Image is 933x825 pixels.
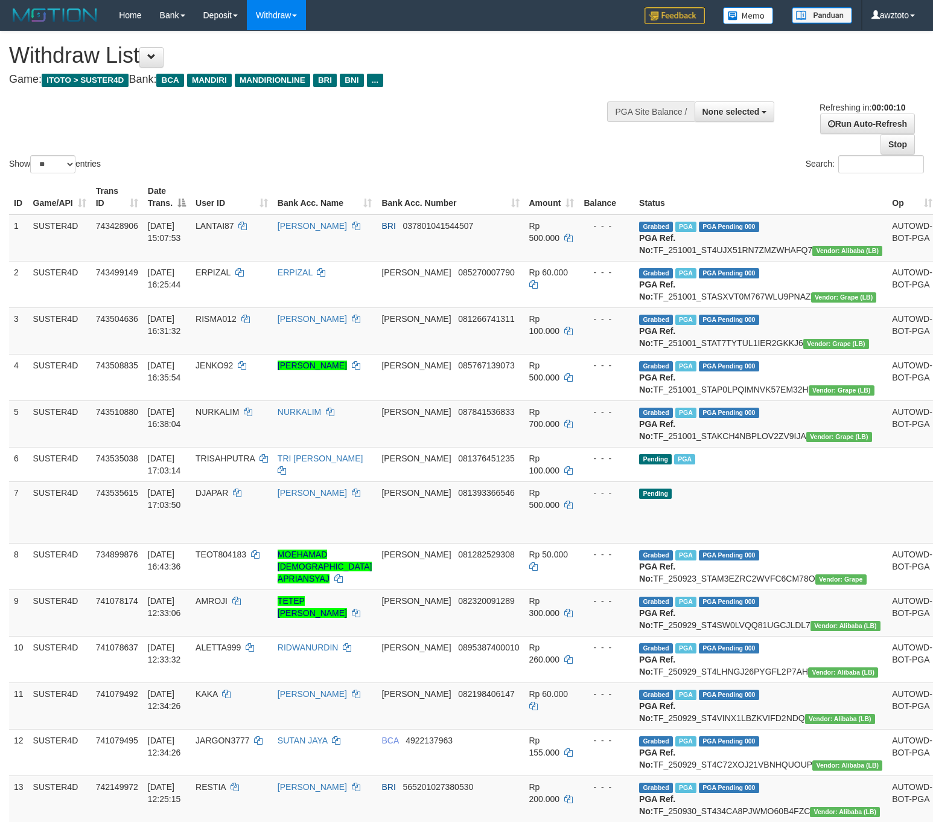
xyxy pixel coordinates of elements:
span: [PERSON_NAME] [381,488,451,498]
td: 12 [9,729,28,775]
span: Marked by awztoto [675,361,696,371]
td: 13 [9,775,28,822]
span: [PERSON_NAME] [381,407,451,417]
img: Button%20Memo.svg [723,7,774,24]
td: TF_250929_ST4LHNGJ26PYGFL2P7AH [634,636,887,682]
span: 741078637 [96,643,138,652]
span: BRI [381,221,395,231]
span: 741078174 [96,596,138,606]
span: Copy 087841536833 to clipboard [458,407,514,417]
span: Rp 260.000 [529,643,560,664]
span: ALETTA999 [196,643,241,652]
div: - - - [584,359,629,371]
b: PGA Ref. No: [639,373,675,394]
span: Vendor URL: https://dashboard.q2checkout.com/secure [812,760,882,771]
span: NURKALIM [196,407,239,417]
span: Copy 081266741311 to clipboard [458,314,514,324]
span: Marked by awztoto [675,315,696,325]
td: SUSTER4D [28,447,91,481]
div: - - - [584,548,629,560]
span: 743510880 [96,407,138,417]
span: Marked by awztoto [675,597,696,607]
span: RISMA012 [196,314,237,324]
td: 10 [9,636,28,682]
b: PGA Ref. No: [639,326,675,348]
b: PGA Ref. No: [639,655,675,676]
span: [PERSON_NAME] [381,314,451,324]
span: Grabbed [639,783,673,793]
span: Copy 0895387400010 to clipboard [458,643,519,652]
th: Game/API: activate to sort column ascending [28,180,91,214]
span: ... [367,74,383,87]
td: SUSTER4D [28,481,91,543]
h1: Withdraw List [9,43,610,68]
span: 743535615 [96,488,138,498]
img: panduan.png [792,7,852,24]
td: TF_251001_STAP0LPQIMNVK57EM32H [634,354,887,400]
span: [DATE] 15:07:53 [148,221,181,243]
span: Vendor URL: https://dashboard.q2checkout.com/secure [803,339,869,349]
span: [PERSON_NAME] [381,268,451,277]
td: TF_250929_ST4SW0LVQQ81UGCJLDL7 [634,589,887,636]
span: PGA Pending [699,783,759,793]
a: NURKALIM [278,407,321,417]
span: Copy 085270007790 to clipboard [458,268,514,277]
span: 743535038 [96,454,138,463]
th: Bank Acc. Number: activate to sort column ascending [377,180,524,214]
th: Status [634,180,887,214]
h4: Game: Bank: [9,74,610,86]
span: PGA Pending [699,736,759,746]
span: Marked by awztoto [674,454,695,464]
span: Copy 081393366546 to clipboard [458,488,514,498]
span: 743504636 [96,314,138,324]
span: 743508835 [96,361,138,370]
span: Rp 60.000 [529,689,568,699]
span: [DATE] 17:03:14 [148,454,181,475]
span: PGA Pending [699,315,759,325]
span: BRI [313,74,337,87]
span: RESTIA [196,782,226,792]
b: PGA Ref. No: [639,280,675,301]
td: TF_251001_ST4UJX51RN7ZMZWHAFQ7 [634,214,887,262]
span: Rp 500.000 [529,221,560,243]
span: LANTAI87 [196,221,234,231]
span: BCA [156,74,183,87]
span: PGA Pending [699,268,759,278]
span: Marked by awztoto [675,690,696,700]
span: Grabbed [639,643,673,653]
b: PGA Ref. No: [639,233,675,255]
span: Grabbed [639,690,673,700]
span: [PERSON_NAME] [381,550,451,559]
th: Bank Acc. Name: activate to sort column ascending [273,180,377,214]
input: Search: [838,155,924,173]
span: PGA Pending [699,690,759,700]
td: TF_251001_STAT7TYTUL1IER2GKKJ6 [634,307,887,354]
span: Rp 155.000 [529,736,560,757]
span: Rp 100.000 [529,454,560,475]
span: [DATE] 17:03:50 [148,488,181,510]
span: Grabbed [639,268,673,278]
span: Rp 500.000 [529,488,560,510]
a: MOEHAMAD [DEMOGRAPHIC_DATA] APRIANSYAJ [278,550,372,583]
td: 5 [9,400,28,447]
span: BCA [381,736,398,745]
a: [PERSON_NAME] [278,221,347,231]
span: BRI [381,782,395,792]
td: TF_251001_STAKCH4NBPLOV2ZV9IJA [634,400,887,447]
td: 4 [9,354,28,400]
a: [PERSON_NAME] [278,689,347,699]
span: PGA Pending [699,550,759,560]
span: Marked by awztoto [675,783,696,793]
span: Vendor URL: https://dashboard.q2checkout.com/secure [806,432,872,442]
span: Vendor URL: https://dashboard.q2checkout.com/secure [809,385,874,396]
a: SUTAN JAYA [278,736,327,745]
span: [PERSON_NAME] [381,454,451,463]
span: Marked by awztoto [675,736,696,746]
div: - - - [584,452,629,464]
span: [DATE] 12:33:06 [148,596,181,618]
a: Stop [880,134,915,155]
span: PGA Pending [699,597,759,607]
span: Marked by awztoto [675,222,696,232]
span: DJAPAR [196,488,228,498]
div: - - - [584,688,629,700]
